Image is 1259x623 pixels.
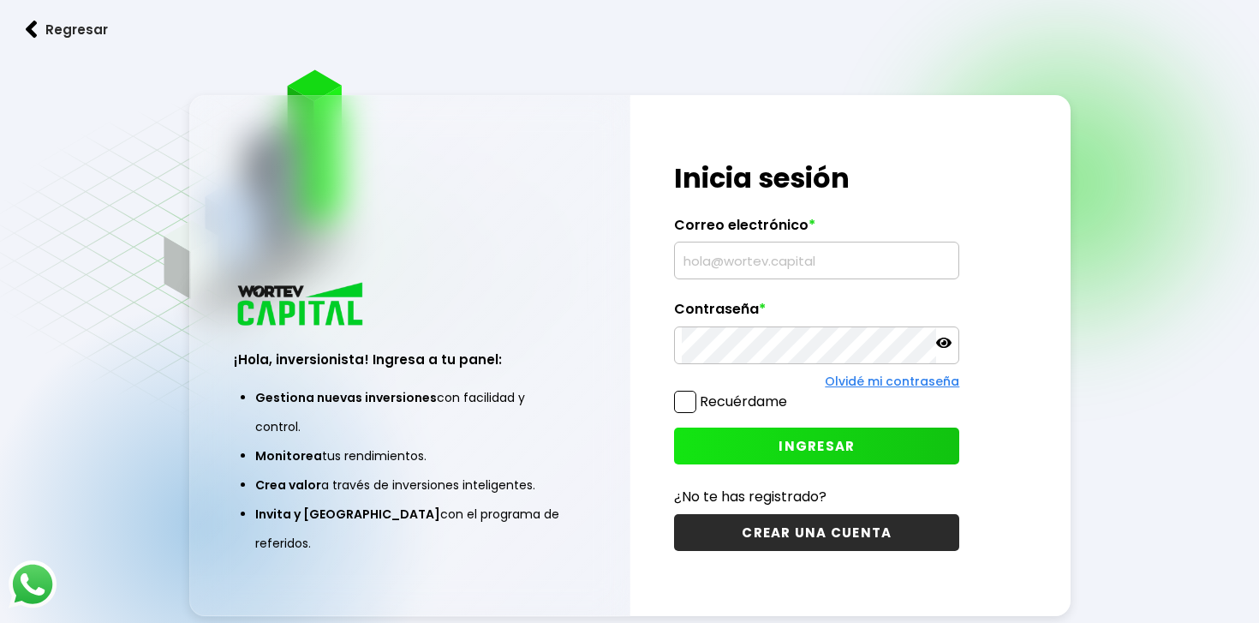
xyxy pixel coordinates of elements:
label: Contraseña [674,301,959,326]
label: Correo electrónico [674,217,959,243]
img: logo_wortev_capital [234,280,369,331]
img: logos_whatsapp-icon.242b2217.svg [9,560,57,608]
span: Gestiona nuevas inversiones [255,389,437,406]
a: Olvidé mi contraseña [825,373,959,390]
span: Invita y [GEOGRAPHIC_DATA] [255,506,440,523]
span: Monitorea [255,447,322,464]
button: CREAR UNA CUENTA [674,514,959,551]
span: INGRESAR [779,437,855,455]
img: flecha izquierda [26,21,38,39]
label: Recuérdame [700,392,787,411]
li: con el programa de referidos. [255,500,564,558]
li: a través de inversiones inteligentes. [255,470,564,500]
h1: Inicia sesión [674,158,959,199]
li: con facilidad y control. [255,383,564,441]
a: ¿No te has registrado?CREAR UNA CUENTA [674,486,959,551]
input: hola@wortev.capital [682,243,952,279]
button: INGRESAR [674,428,959,464]
p: ¿No te has registrado? [674,486,959,507]
h3: ¡Hola, inversionista! Ingresa a tu panel: [234,350,586,369]
span: Crea valor [255,476,321,494]
li: tus rendimientos. [255,441,564,470]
